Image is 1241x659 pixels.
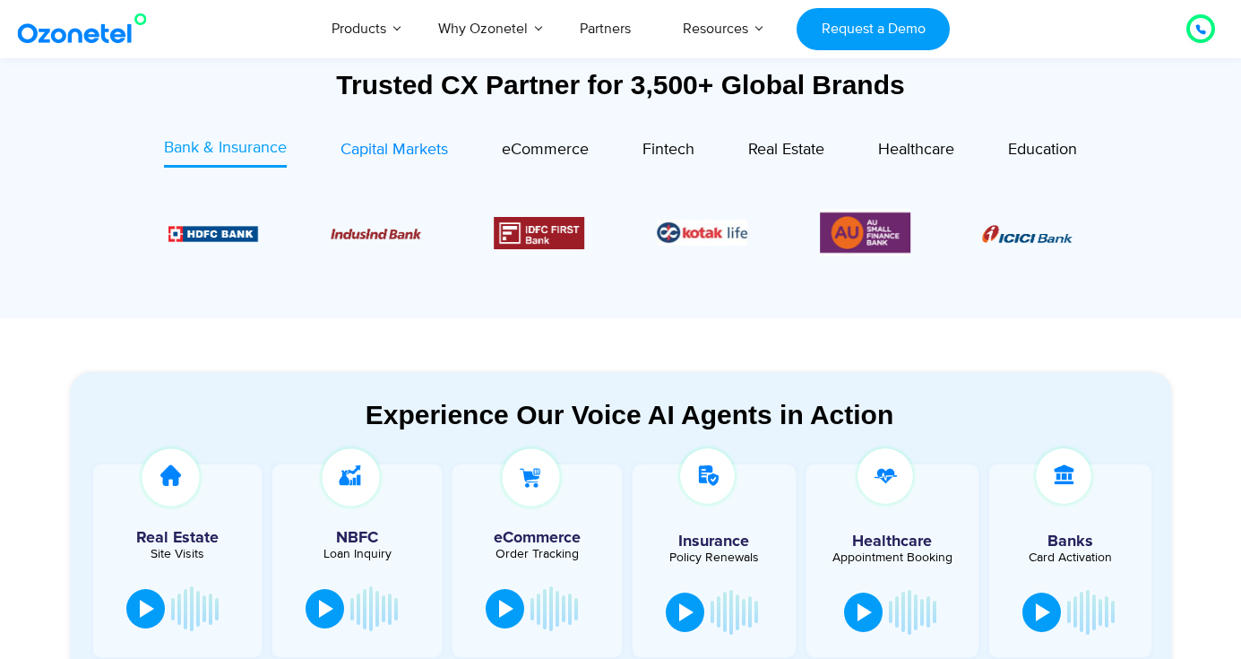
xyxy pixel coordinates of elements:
img: Picture13.png [820,209,910,256]
span: Real Estate [748,140,824,160]
span: Capital Markets [340,140,448,160]
div: Site Visits [102,548,254,560]
div: Loan Inquiry [281,548,433,560]
div: 5 / 6 [657,220,747,246]
img: Picture8.png [983,225,1073,243]
span: eCommerce [502,140,589,160]
div: Trusted CX Partner for 3,500+ Global Brands [70,69,1172,100]
span: Bank & Insurance [164,138,287,158]
span: Healthcare [878,140,954,160]
a: Capital Markets [340,136,448,168]
div: Policy Renewals [642,551,787,564]
h5: Insurance [642,533,787,550]
div: Appointment Booking [820,551,965,564]
div: Order Tracking [461,548,613,560]
div: Card Activation [998,551,1143,564]
a: Education [1008,136,1077,168]
div: Experience Our Voice AI Agents in Action [88,399,1172,430]
a: Request a Demo [797,8,950,50]
div: 2 / 6 [168,222,258,244]
a: Healthcare [878,136,954,168]
a: Bank & Insurance [164,136,287,168]
h5: NBFC [281,530,433,546]
div: 6 / 6 [820,209,910,256]
div: Image Carousel [168,209,1073,256]
img: Picture12.png [494,217,584,249]
div: 3 / 6 [331,222,421,244]
h5: Banks [998,533,1143,550]
img: Picture26.jpg [657,220,747,246]
h5: eCommerce [461,530,613,546]
img: Picture10.png [331,229,421,239]
a: eCommerce [502,136,589,168]
img: Picture9.png [168,226,258,241]
div: 1 / 6 [983,222,1073,244]
a: Real Estate [748,136,824,168]
h5: Real Estate [102,530,254,546]
span: Education [1008,140,1077,160]
h5: Healthcare [820,533,965,550]
span: Fintech [642,140,694,160]
a: Fintech [642,136,694,168]
div: 4 / 6 [494,217,584,249]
